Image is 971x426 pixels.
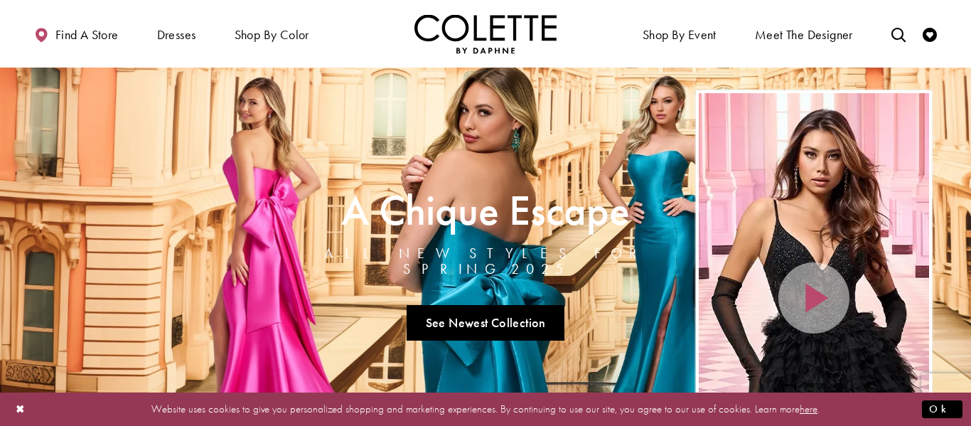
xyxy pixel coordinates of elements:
[275,299,696,346] ul: Slider Links
[9,397,33,422] button: Close Dialog
[922,400,962,418] button: Submit Dialog
[800,402,817,416] a: here
[102,400,869,419] p: Website uses cookies to give you personalized shopping and marketing experiences. By continuing t...
[407,305,564,341] a: See Newest Collection A Chique Escape All New Styles For Spring 2025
